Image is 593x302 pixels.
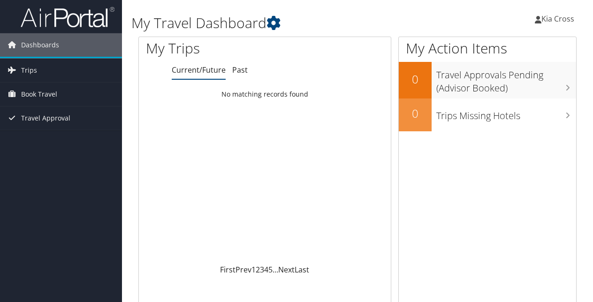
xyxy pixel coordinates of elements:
[220,264,236,275] a: First
[273,264,278,275] span: …
[295,264,309,275] a: Last
[236,264,251,275] a: Prev
[139,86,391,103] td: No matching records found
[146,38,279,58] h1: My Trips
[399,71,432,87] h2: 0
[172,65,226,75] a: Current/Future
[541,14,574,24] span: Kia Cross
[21,106,70,130] span: Travel Approval
[256,264,260,275] a: 2
[21,33,59,57] span: Dashboards
[399,98,576,131] a: 0Trips Missing Hotels
[436,64,576,95] h3: Travel Approvals Pending (Advisor Booked)
[21,6,114,28] img: airportal-logo.png
[535,5,584,33] a: Kia Cross
[268,264,273,275] a: 5
[278,264,295,275] a: Next
[232,65,248,75] a: Past
[251,264,256,275] a: 1
[399,106,432,121] h2: 0
[260,264,264,275] a: 3
[131,13,433,33] h1: My Travel Dashboard
[399,62,576,98] a: 0Travel Approvals Pending (Advisor Booked)
[21,59,37,82] span: Trips
[264,264,268,275] a: 4
[399,38,576,58] h1: My Action Items
[436,105,576,122] h3: Trips Missing Hotels
[21,83,57,106] span: Book Travel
